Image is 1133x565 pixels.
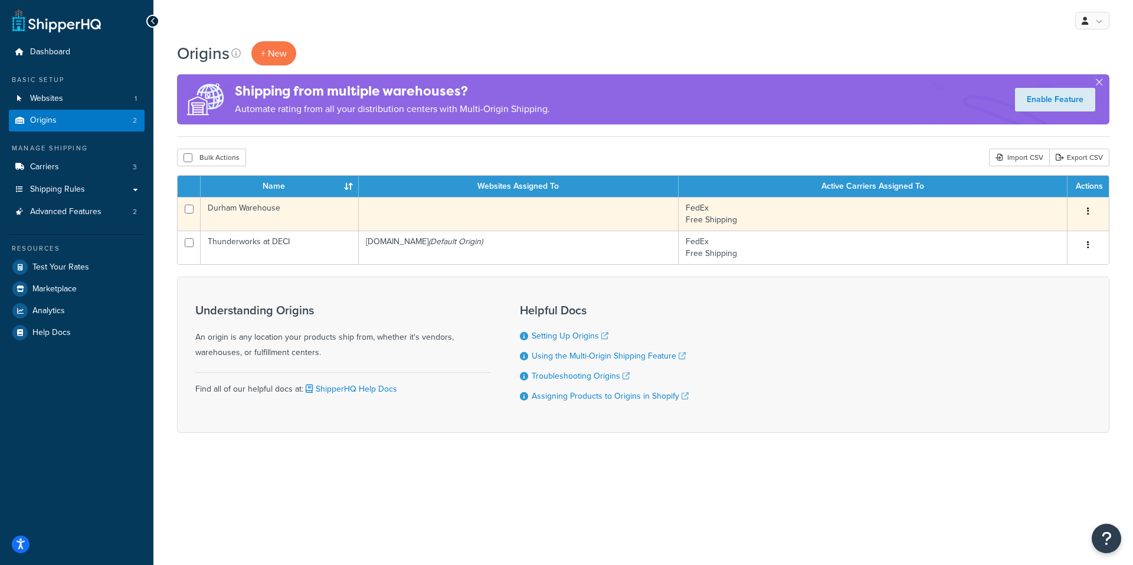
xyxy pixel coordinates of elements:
td: Durham Warehouse [201,197,359,231]
span: 3 [133,162,137,172]
a: Help Docs [9,322,145,343]
a: Troubleshooting Origins [532,370,630,382]
span: Analytics [32,306,65,316]
a: ShipperHQ Home [12,9,101,32]
a: Carriers 3 [9,156,145,178]
a: Using the Multi-Origin Shipping Feature [532,350,686,362]
p: Automate rating from all your distribution centers with Multi-Origin Shipping. [235,101,550,117]
th: Active Carriers Assigned To [679,176,1067,197]
th: Websites Assigned To [359,176,679,197]
span: 2 [133,116,137,126]
span: Advanced Features [30,207,101,217]
span: Shipping Rules [30,185,85,195]
h4: Shipping from multiple warehouses? [235,81,550,101]
a: Assigning Products to Origins in Shopify [532,390,689,402]
a: Enable Feature [1015,88,1095,111]
td: FedEx Free Shipping [679,231,1067,264]
td: Thunderworks at DECI [201,231,359,264]
div: Basic Setup [9,75,145,85]
h3: Understanding Origins [195,304,490,317]
li: Carriers [9,156,145,178]
span: Test Your Rates [32,262,89,272]
th: Actions [1067,176,1109,197]
span: Dashboard [30,47,70,57]
li: Advanced Features [9,201,145,223]
span: Origins [30,116,57,126]
button: Bulk Actions [177,149,246,166]
div: Manage Shipping [9,143,145,153]
div: Find all of our helpful docs at: [195,372,490,397]
span: Websites [30,94,63,104]
a: Test Your Rates [9,257,145,278]
a: Marketplace [9,278,145,300]
button: Open Resource Center [1092,524,1121,553]
td: [DOMAIN_NAME] [359,231,679,264]
a: Dashboard [9,41,145,63]
div: Resources [9,244,145,254]
span: Carriers [30,162,59,172]
li: Origins [9,110,145,132]
span: + New [261,47,287,60]
span: Marketplace [32,284,77,294]
a: + New [251,41,296,65]
span: 2 [133,207,137,217]
a: Origins 2 [9,110,145,132]
div: An origin is any location your products ship from, whether it's vendors, warehouses, or fulfillme... [195,304,490,360]
span: Help Docs [32,328,71,338]
td: FedEx Free Shipping [679,197,1067,231]
h1: Origins [177,42,230,65]
li: Websites [9,88,145,110]
span: 1 [135,94,137,104]
th: Name : activate to sort column ascending [201,176,359,197]
a: Setting Up Origins [532,330,608,342]
div: Import CSV [989,149,1049,166]
a: Analytics [9,300,145,321]
a: Export CSV [1049,149,1109,166]
a: Websites 1 [9,88,145,110]
a: Advanced Features 2 [9,201,145,223]
a: Shipping Rules [9,179,145,201]
a: ShipperHQ Help Docs [303,383,397,395]
h3: Helpful Docs [520,304,689,317]
i: (Default Origin) [428,235,483,248]
img: ad-origins-multi-dfa493678c5a35abed25fd24b4b8a3fa3505936ce257c16c00bdefe2f3200be3.png [177,74,235,124]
